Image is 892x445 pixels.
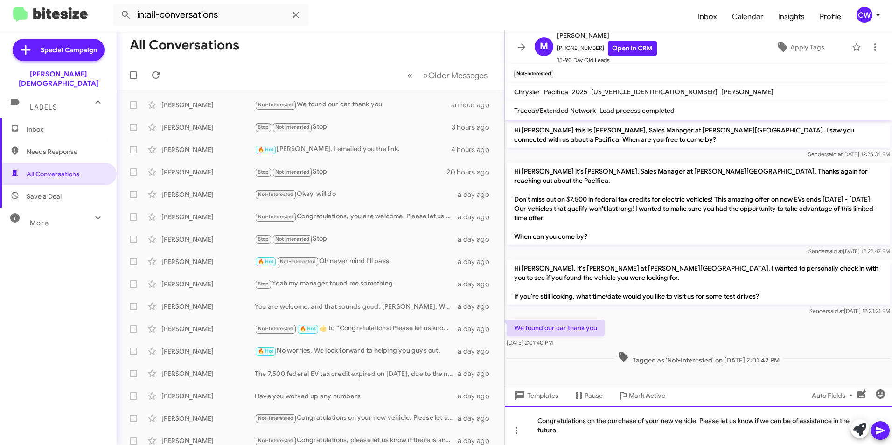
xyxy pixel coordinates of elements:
[812,3,849,30] a: Profile
[458,369,497,378] div: a day ago
[514,88,540,96] span: Chrysler
[809,307,890,314] span: Sender [DATE] 12:23:21 PM
[446,167,497,177] div: 20 hours ago
[255,122,452,132] div: Stop
[690,3,725,30] a: Inbox
[255,391,458,401] div: Have you worked up any numbers
[505,406,892,445] div: Congratulations on the purchase of your new vehicle! Please let us know if we can be of assistanc...
[255,278,458,289] div: Yeah my manager found me something
[161,369,255,378] div: [PERSON_NAME]
[614,351,783,365] span: Tagged as 'Not-Interested' on [DATE] 2:01:42 PM
[30,103,57,111] span: Labels
[30,219,49,227] span: More
[557,56,657,65] span: 15-90 Day Old Leads
[258,258,274,264] span: 🔥 Hot
[804,387,864,404] button: Auto Fields
[826,151,843,158] span: said at
[507,339,553,346] span: [DATE] 2:01:40 PM
[591,88,718,96] span: [US_VEHICLE_IDENTIFICATION_NUMBER]
[300,326,316,332] span: 🔥 Hot
[255,413,458,424] div: Congratulations on your new vehicle. Please let us know if there is anything we can help with in ...
[161,257,255,266] div: [PERSON_NAME]
[255,346,458,356] div: No worries. We look forward to helping you guys out.
[258,281,269,287] span: Stop
[557,30,657,41] span: [PERSON_NAME]
[458,235,497,244] div: a day ago
[452,123,497,132] div: 3 hours ago
[458,391,497,401] div: a day ago
[258,326,294,332] span: Not-Interested
[27,192,62,201] span: Save a Deal
[507,320,605,336] p: We found our car thank you
[258,214,294,220] span: Not-Interested
[161,324,255,334] div: [PERSON_NAME]
[255,144,451,155] div: [PERSON_NAME], I emailed you the link.
[275,236,310,242] span: Not Interested
[557,41,657,56] span: [PHONE_NUMBER]
[161,190,255,199] div: [PERSON_NAME]
[857,7,872,23] div: CW
[161,145,255,154] div: [PERSON_NAME]
[428,70,488,81] span: Older Messages
[507,260,890,305] p: Hi [PERSON_NAME], it's [PERSON_NAME] at [PERSON_NAME][GEOGRAPHIC_DATA]. I wanted to personally ch...
[812,387,857,404] span: Auto Fields
[790,39,824,56] span: Apply Tags
[402,66,418,85] button: Previous
[161,414,255,423] div: [PERSON_NAME]
[161,167,255,177] div: [PERSON_NAME]
[275,169,310,175] span: Not Interested
[402,66,493,85] nav: Page navigation example
[258,102,294,108] span: Not-Interested
[458,414,497,423] div: a day ago
[629,387,665,404] span: Mark Active
[258,438,294,444] span: Not-Interested
[512,387,558,404] span: Templates
[608,41,657,56] a: Open in CRM
[458,257,497,266] div: a day ago
[258,415,294,421] span: Not-Interested
[514,106,596,115] span: Truecar/Extended Network
[458,212,497,222] div: a day ago
[753,39,847,56] button: Apply Tags
[275,124,310,130] span: Not Interested
[771,3,812,30] a: Insights
[255,234,458,244] div: Stop
[161,235,255,244] div: [PERSON_NAME]
[255,256,458,267] div: Oh never mind I'll pass
[451,145,497,154] div: 4 hours ago
[258,191,294,197] span: Not-Interested
[41,45,97,55] span: Special Campaign
[418,66,493,85] button: Next
[407,70,412,81] span: «
[255,302,458,311] div: You are welcome, and that sounds good, [PERSON_NAME]. We are here to assist you when you are ready.
[255,167,446,177] div: Stop
[827,248,843,255] span: said at
[423,70,428,81] span: »
[610,387,673,404] button: Mark Active
[161,302,255,311] div: [PERSON_NAME]
[161,279,255,289] div: [PERSON_NAME]
[258,169,269,175] span: Stop
[255,323,458,334] div: ​👍​ to “ Congratulations! Please let us know if there is anything that we can do to help with in ...
[458,324,497,334] div: a day ago
[113,4,309,26] input: Search
[721,88,774,96] span: [PERSON_NAME]
[258,124,269,130] span: Stop
[451,100,497,110] div: an hour ago
[27,169,79,179] span: All Conversations
[849,7,882,23] button: CW
[458,347,497,356] div: a day ago
[566,387,610,404] button: Pause
[828,307,844,314] span: said at
[458,190,497,199] div: a day ago
[280,258,316,264] span: Not-Interested
[514,70,553,78] small: Not-Interested
[725,3,771,30] a: Calendar
[161,347,255,356] div: [PERSON_NAME]
[544,88,568,96] span: Pacifica
[808,151,890,158] span: Sender [DATE] 12:25:34 PM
